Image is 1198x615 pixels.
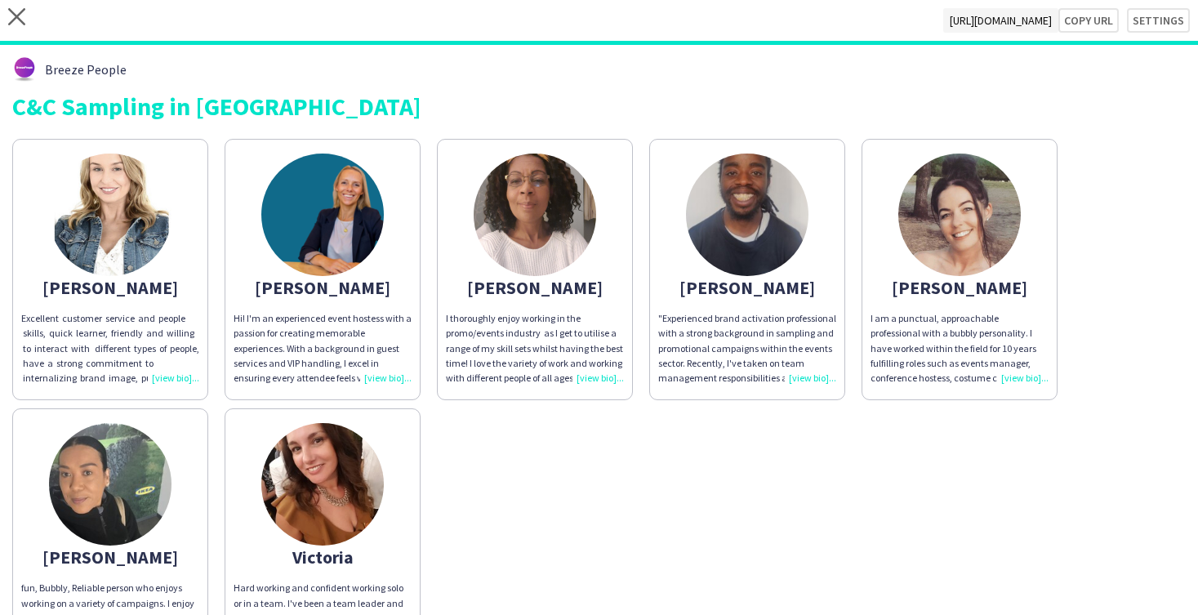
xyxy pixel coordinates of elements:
[234,311,412,385] div: Hi! I'm an experienced event hostess with a passion for creating memorable experiences. With a ba...
[12,57,37,82] img: thumb-62876bd588459.png
[446,280,624,295] div: [PERSON_NAME]
[871,311,1049,385] div: I am a punctual, approachable professional with a bubbly personality. I have worked within the fi...
[943,8,1058,33] span: [URL][DOMAIN_NAME]
[446,312,624,518] span: I thoroughly enjoy working in the promo/events industry as I get to utilise a range of my skill s...
[45,62,127,77] span: Breeze People
[871,280,1049,295] div: [PERSON_NAME]
[12,94,1186,118] div: C&C Sampling in [GEOGRAPHIC_DATA]
[49,423,171,546] img: thumb-65a1a44142c07.jpeg
[1127,8,1190,33] button: Settings
[474,154,596,276] img: thumb-168424612064638e68b2fe1.jpg
[658,311,836,385] div: "Experienced brand activation professional with a strong background in sampling and promotional c...
[261,423,384,546] img: thumb-5d23707a32625.jpg
[261,154,384,276] img: thumb-66336ab2b0bb5.png
[49,154,171,276] img: thumb-5d2e531972e32.jpeg
[234,280,412,295] div: [PERSON_NAME]
[21,550,199,564] div: [PERSON_NAME]
[898,154,1021,276] img: thumb-50e86fa3-10cf-43ca-9e7f-30bd697b830b.jpg
[21,280,199,295] div: [PERSON_NAME]
[686,154,808,276] img: thumb-67cef8b3ae41f.jpg
[21,311,199,385] div: Excellent customer service and people skills, quick learner, friendly and willing to interact wit...
[658,280,836,295] div: [PERSON_NAME]
[234,550,412,564] div: Victoria
[1058,8,1119,33] button: Copy url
